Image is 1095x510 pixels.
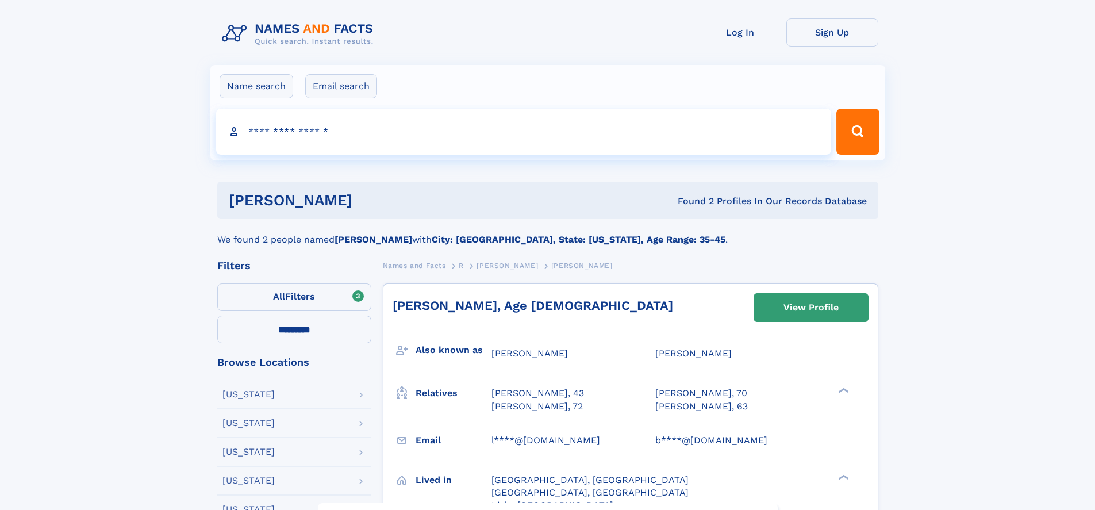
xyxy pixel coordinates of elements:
a: R [459,258,464,273]
div: [US_STATE] [222,476,275,485]
a: [PERSON_NAME], 63 [655,400,748,413]
input: search input [216,109,832,155]
span: [GEOGRAPHIC_DATA], [GEOGRAPHIC_DATA] [491,474,689,485]
span: R [459,262,464,270]
b: City: [GEOGRAPHIC_DATA], State: [US_STATE], Age Range: 35-45 [432,234,725,245]
a: [PERSON_NAME], 43 [491,387,584,400]
a: [PERSON_NAME], 70 [655,387,747,400]
div: Found 2 Profiles In Our Records Database [515,195,867,208]
span: [PERSON_NAME] [655,348,732,359]
span: [GEOGRAPHIC_DATA], [GEOGRAPHIC_DATA] [491,487,689,498]
a: Log In [694,18,786,47]
div: ❯ [836,473,850,481]
h3: Also known as [416,340,491,360]
h3: Lived in [416,470,491,490]
label: Filters [217,283,371,311]
label: Name search [220,74,293,98]
div: [US_STATE] [222,419,275,428]
div: [US_STATE] [222,390,275,399]
a: [PERSON_NAME], 72 [491,400,583,413]
div: Filters [217,260,371,271]
a: Names and Facts [383,258,446,273]
div: ❯ [836,387,850,394]
img: Logo Names and Facts [217,18,383,49]
span: [PERSON_NAME] [491,348,568,359]
a: View Profile [754,294,868,321]
a: Sign Up [786,18,878,47]
h1: [PERSON_NAME] [229,193,515,208]
a: [PERSON_NAME] [477,258,538,273]
h3: Email [416,431,491,450]
h3: Relatives [416,384,491,403]
b: [PERSON_NAME] [335,234,412,245]
button: Search Button [836,109,879,155]
div: We found 2 people named with . [217,219,878,247]
div: Browse Locations [217,357,371,367]
div: [US_STATE] [222,447,275,457]
a: [PERSON_NAME], Age [DEMOGRAPHIC_DATA] [393,298,673,313]
span: [PERSON_NAME] [551,262,613,270]
div: View Profile [783,294,839,321]
span: [PERSON_NAME] [477,262,538,270]
span: All [273,291,285,302]
label: Email search [305,74,377,98]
